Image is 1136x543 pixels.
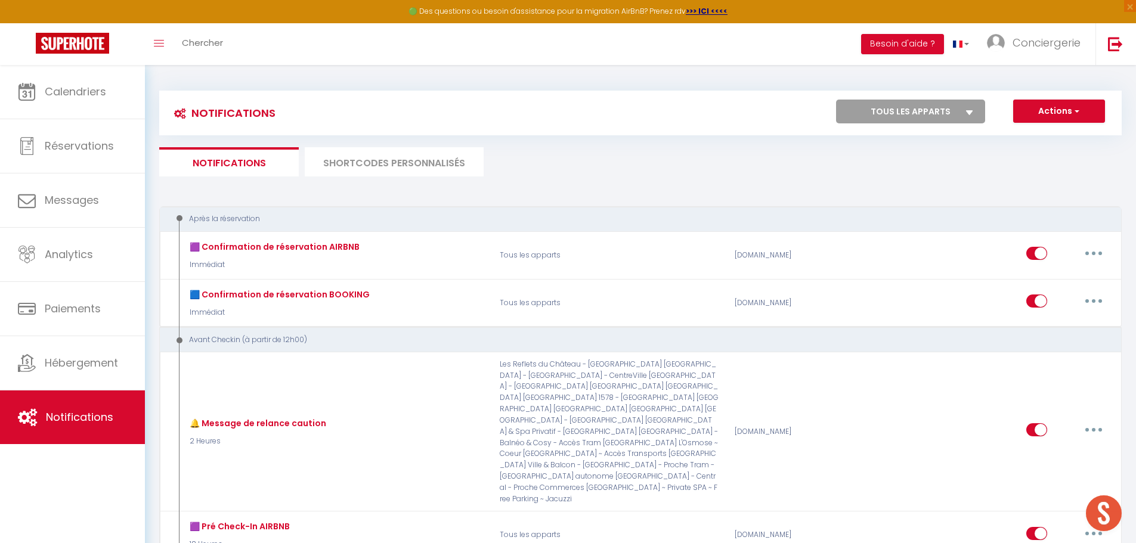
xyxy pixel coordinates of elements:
h3: Notifications [168,100,276,126]
div: Après la réservation [171,213,1092,225]
img: Super Booking [36,33,109,54]
div: Ouvrir le chat [1086,495,1122,531]
span: Réservations [45,138,114,153]
div: [DOMAIN_NAME] [727,286,884,320]
span: Analytics [45,247,93,262]
div: 🟪 Confirmation de réservation AIRBNB [187,240,360,253]
button: Besoin d'aide ? [861,34,944,54]
img: logout [1108,36,1123,51]
span: Paiements [45,301,101,316]
p: Immédiat [187,307,370,318]
div: Avant Checkin (à partir de 12h00) [171,334,1092,346]
span: Notifications [46,409,113,424]
a: Chercher [173,23,232,65]
span: Calendriers [45,84,106,99]
a: ... Conciergerie [978,23,1095,65]
div: [DOMAIN_NAME] [727,238,884,272]
img: ... [987,34,1005,52]
li: SHORTCODES PERSONNALISÉS [305,147,484,176]
li: Notifications [159,147,299,176]
span: Conciergerie [1013,35,1081,50]
p: Tous les apparts [492,238,727,272]
span: Messages [45,193,99,207]
p: Les Reflets du Château - [GEOGRAPHIC_DATA] [GEOGRAPHIC_DATA] - [GEOGRAPHIC_DATA] - CentreVille [G... [492,359,727,505]
span: Hébergement [45,355,118,370]
p: Tous les apparts [492,286,727,320]
div: 🟦 Confirmation de réservation BOOKING [187,288,370,301]
span: Chercher [182,36,223,49]
p: 2 Heures [187,436,326,447]
button: Actions [1013,100,1105,123]
a: >>> ICI <<<< [686,6,728,16]
div: [DOMAIN_NAME] [727,359,884,505]
div: 🔔 Message de relance caution [187,417,326,430]
p: Immédiat [187,259,360,271]
div: 🟪 Pré Check-In AIRBNB [187,520,290,533]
